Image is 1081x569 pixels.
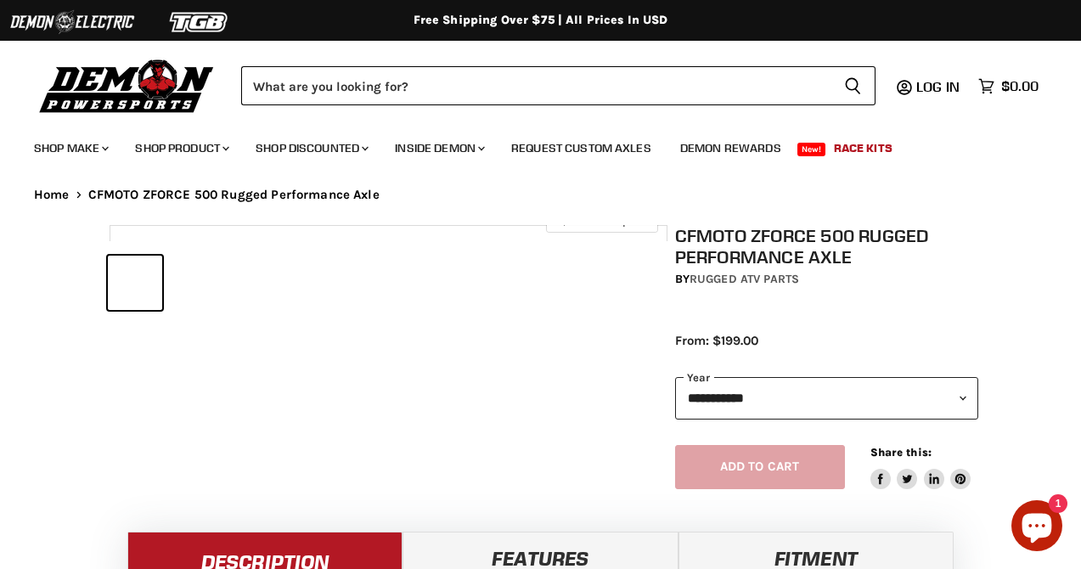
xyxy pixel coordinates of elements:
[675,270,979,289] div: by
[821,131,905,166] a: Race Kits
[21,124,1034,166] ul: Main menu
[122,131,239,166] a: Shop Product
[675,377,979,419] select: year
[382,131,495,166] a: Inside Demon
[136,6,263,38] img: TGB Logo 2
[498,131,664,166] a: Request Custom Axles
[909,79,970,94] a: Log in
[667,131,794,166] a: Demon Rewards
[108,256,162,310] button: IMAGE thumbnail
[675,225,979,268] h1: CFMOTO ZFORCE 500 Rugged Performance Axle
[34,188,70,202] a: Home
[243,131,379,166] a: Shop Discounted
[970,74,1047,99] a: $0.00
[1001,78,1039,94] span: $0.00
[830,66,875,105] button: Search
[8,6,136,38] img: Demon Electric Logo 2
[797,143,826,156] span: New!
[21,131,119,166] a: Shop Make
[916,78,960,95] span: Log in
[241,66,875,105] form: Product
[88,188,380,202] span: CFMOTO ZFORCE 500 Rugged Performance Axle
[690,272,799,286] a: Rugged ATV Parts
[1006,500,1067,555] inbox-online-store-chat: Shopify online store chat
[555,214,649,227] span: Click to expand
[34,55,220,115] img: Demon Powersports
[870,445,971,490] aside: Share this:
[241,66,830,105] input: Search
[870,446,932,459] span: Share this:
[675,333,758,348] span: From: $199.00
